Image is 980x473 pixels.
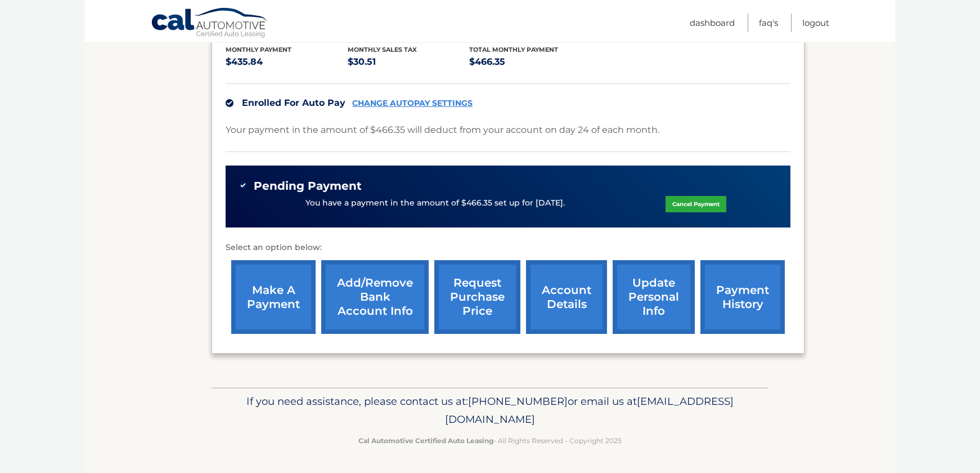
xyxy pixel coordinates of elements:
[469,46,558,53] span: Total Monthly Payment
[690,14,735,32] a: Dashboard
[352,99,473,108] a: CHANGE AUTOPAY SETTINGS
[219,392,761,429] p: If you need assistance, please contact us at: or email us at
[226,46,291,53] span: Monthly Payment
[226,241,790,255] p: Select an option below:
[321,260,429,334] a: Add/Remove bank account info
[468,395,568,408] span: [PHONE_NUMBER]
[802,14,829,32] a: Logout
[469,54,591,70] p: $466.35
[348,54,470,70] p: $30.51
[242,97,345,108] span: Enrolled For Auto Pay
[305,197,565,209] p: You have a payment in the amount of $466.35 set up for [DATE].
[226,54,348,70] p: $435.84
[151,7,269,40] a: Cal Automotive
[434,260,520,334] a: request purchase price
[613,260,695,334] a: update personal info
[358,436,493,445] strong: Cal Automotive Certified Auto Leasing
[219,435,761,447] p: - All Rights Reserved - Copyright 2025
[526,260,607,334] a: account details
[700,260,785,334] a: payment history
[226,122,659,138] p: Your payment in the amount of $466.35 will deduct from your account on day 24 of each month.
[239,181,247,189] img: check-green.svg
[231,260,316,334] a: make a payment
[666,196,726,212] a: Cancel Payment
[226,99,233,107] img: check.svg
[254,179,362,193] span: Pending Payment
[759,14,778,32] a: FAQ's
[348,46,417,53] span: Monthly sales Tax
[445,395,734,426] span: [EMAIL_ADDRESS][DOMAIN_NAME]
